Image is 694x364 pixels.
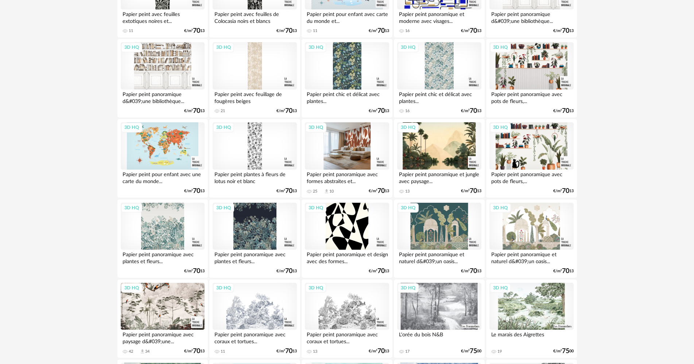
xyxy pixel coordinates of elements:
[394,39,484,118] a: 3D HQ Papier peint chic et délicat avec plantes... 16 €/m²7013
[405,108,410,114] div: 16
[313,28,317,33] div: 11
[489,250,573,264] div: Papier peint panoramique et naturel d&#039;un oasis...
[461,108,481,114] div: €/m² 13
[276,28,297,33] div: €/m² 13
[394,119,484,198] a: 3D HQ Papier peint panoramique et jungle avec paysage... 13 €/m²7013
[285,108,292,114] span: 70
[553,269,574,274] div: €/m² 13
[313,349,317,354] div: 13
[490,43,511,52] div: 3D HQ
[398,123,419,132] div: 3D HQ
[285,28,292,33] span: 70
[193,269,200,274] span: 70
[121,283,142,293] div: 3D HQ
[213,203,234,213] div: 3D HQ
[221,349,225,354] div: 11
[276,349,297,354] div: €/m² 13
[193,108,200,114] span: 70
[121,250,205,264] div: Papier peint panoramique avec plantes et fleurs...
[470,349,477,354] span: 75
[302,280,392,358] a: 3D HQ Papier peint panoramique avec coraux et tortues... 13 €/m²7013
[405,349,410,354] div: 17
[213,9,296,24] div: Papier peint avec feuilles de Colocasia noirs et blancs
[302,39,392,118] a: 3D HQ Papier peint chic et délicat avec plantes... €/m²7013
[121,203,142,213] div: 3D HQ
[489,330,573,344] div: Le marais des Aigrettes
[121,90,205,104] div: Papier peint panoramique d&#039;une bibliothèque...
[121,9,205,24] div: Papier peint avec feuilles extotiques noires et...
[184,189,205,194] div: €/m² 13
[562,108,569,114] span: 70
[486,280,577,358] a: 3D HQ Le marais des Aigrettes 19 €/m²7500
[490,203,511,213] div: 3D HQ
[209,199,300,278] a: 3D HQ Papier peint panoramique avec plantes et fleurs... €/m²7013
[117,39,208,118] a: 3D HQ Papier peint panoramique d&#039;une bibliothèque... €/m²7013
[209,119,300,198] a: 3D HQ Papier peint plantes à fleurs de lotus noir et blanc €/m²7013
[397,90,481,104] div: Papier peint chic et délicat avec plantes...
[562,269,569,274] span: 70
[305,9,389,24] div: Papier peint pour enfant avec carte du monde et...
[489,90,573,104] div: Papier peint panoramique avec pots de fleurs,...
[213,43,234,52] div: 3D HQ
[470,269,477,274] span: 70
[397,330,481,344] div: L'orée du bois N&B
[305,203,326,213] div: 3D HQ
[305,170,389,184] div: Papier peint panoramique avec formes abstraites et...
[209,39,300,118] a: 3D HQ Papier peint avec feuillage de fougères beiges 21 €/m²7013
[369,28,389,33] div: €/m² 13
[398,43,419,52] div: 3D HQ
[489,170,573,184] div: Papier peint panoramique avec pots de fleurs,...
[121,123,142,132] div: 3D HQ
[461,28,481,33] div: €/m² 13
[276,269,297,274] div: €/m² 13
[213,250,296,264] div: Papier peint panoramique avec plantes et fleurs...
[461,349,481,354] div: €/m² 00
[140,349,145,354] span: Download icon
[470,108,477,114] span: 70
[117,280,208,358] a: 3D HQ Papier peint panoramique avec paysage d&#039;une... 42 Download icon 34 €/m²7013
[398,203,419,213] div: 3D HQ
[553,108,574,114] div: €/m² 13
[121,43,142,52] div: 3D HQ
[285,269,292,274] span: 70
[129,349,133,354] div: 42
[486,199,577,278] a: 3D HQ Papier peint panoramique et naturel d&#039;un oasis... €/m²7013
[305,330,389,344] div: Papier peint panoramique avec coraux et tortues...
[184,28,205,33] div: €/m² 13
[553,28,574,33] div: €/m² 13
[470,189,477,194] span: 70
[313,189,317,194] div: 25
[369,108,389,114] div: €/m² 13
[117,119,208,198] a: 3D HQ Papier peint pour enfant avec une carte du monde... €/m²7013
[213,170,296,184] div: Papier peint plantes à fleurs de lotus noir et blanc
[305,123,326,132] div: 3D HQ
[394,280,484,358] a: 3D HQ L'orée du bois N&B 17 €/m²7500
[305,90,389,104] div: Papier peint chic et délicat avec plantes...
[490,283,511,293] div: 3D HQ
[129,28,133,33] div: 11
[193,349,200,354] span: 70
[117,199,208,278] a: 3D HQ Papier peint panoramique avec plantes et fleurs... €/m²7013
[562,28,569,33] span: 70
[486,39,577,118] a: 3D HQ Papier peint panoramique avec pots de fleurs,... €/m²7013
[193,28,200,33] span: 70
[213,283,234,293] div: 3D HQ
[213,330,296,344] div: Papier peint panoramique avec coraux et tortues...
[329,189,334,194] div: 10
[209,280,300,358] a: 3D HQ Papier peint panoramique avec coraux et tortues... 11 €/m²7013
[369,269,389,274] div: €/m² 13
[397,9,481,24] div: Papier peint panoramique et moderne avec visages...
[553,349,574,354] div: €/m² 00
[369,189,389,194] div: €/m² 13
[397,250,481,264] div: Papier peint panoramique et naturel d&#039;un oasis...
[489,9,573,24] div: Papier peint panoramique d&#039;une bibliothèque...
[377,269,385,274] span: 70
[377,28,385,33] span: 70
[285,189,292,194] span: 70
[405,28,410,33] div: 16
[221,108,225,114] div: 21
[562,189,569,194] span: 70
[562,349,569,354] span: 75
[285,349,292,354] span: 70
[369,349,389,354] div: €/m² 13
